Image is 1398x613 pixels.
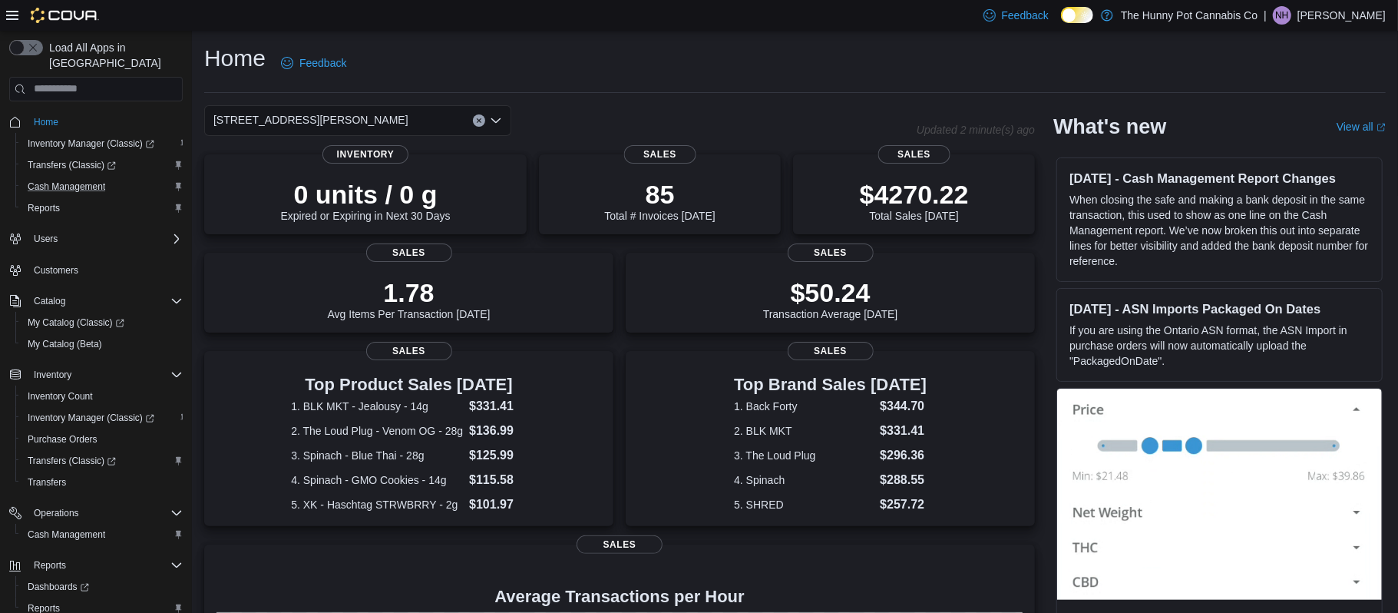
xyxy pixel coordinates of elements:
[15,333,189,355] button: My Catalog (Beta)
[734,448,874,463] dt: 3. The Loud Plug
[28,260,183,280] span: Customers
[469,422,527,440] dd: $136.99
[15,450,189,472] a: Transfers (Classic)
[734,423,874,439] dt: 2. BLK MKT
[28,112,183,131] span: Home
[15,176,189,197] button: Cash Management
[21,578,95,596] a: Dashboards
[15,386,189,407] button: Inventory Count
[763,277,898,320] div: Transaction Average [DATE]
[28,292,71,310] button: Catalog
[34,507,79,519] span: Operations
[880,495,927,514] dd: $257.72
[322,145,408,164] span: Inventory
[21,177,183,196] span: Cash Management
[275,48,352,78] a: Feedback
[366,342,452,360] span: Sales
[763,277,898,308] p: $50.24
[21,473,72,492] a: Transfers
[15,133,189,154] a: Inventory Manager (Classic)
[15,524,189,545] button: Cash Management
[34,559,66,572] span: Reports
[880,471,927,489] dd: $288.55
[28,138,154,150] span: Inventory Manager (Classic)
[3,555,189,576] button: Reports
[734,497,874,512] dt: 5. SHRED
[28,202,60,214] span: Reports
[28,455,116,467] span: Transfers (Classic)
[28,316,124,329] span: My Catalog (Classic)
[28,556,183,575] span: Reports
[28,366,183,384] span: Inventory
[28,230,183,248] span: Users
[21,525,183,544] span: Cash Management
[1069,301,1370,316] h3: [DATE] - ASN Imports Packaged On Dates
[328,277,491,320] div: Avg Items Per Transaction [DATE]
[473,114,485,127] button: Clear input
[21,430,183,449] span: Purchase Orders
[21,134,160,153] a: Inventory Manager (Classic)
[1273,6,1291,25] div: Nathan Horner
[34,264,78,277] span: Customers
[1297,6,1386,25] p: [PERSON_NAME]
[43,40,183,71] span: Load All Apps in [GEOGRAPHIC_DATA]
[21,313,131,332] a: My Catalog (Classic)
[1337,121,1386,133] a: View allExternal link
[3,111,189,133] button: Home
[21,473,183,492] span: Transfers
[28,504,183,522] span: Operations
[299,55,346,71] span: Feedback
[1053,114,1166,139] h2: What's new
[3,228,189,250] button: Users
[877,145,950,164] span: Sales
[1069,192,1370,269] p: When closing the safe and making a bank deposit in the same transaction, this used to show as one...
[28,292,183,310] span: Catalog
[28,261,84,280] a: Customers
[734,376,927,394] h3: Top Brand Sales [DATE]
[28,159,116,171] span: Transfers (Classic)
[21,156,122,174] a: Transfers (Classic)
[213,111,408,129] span: [STREET_ADDRESS][PERSON_NAME]
[880,397,927,416] dd: $344.70
[21,387,99,406] a: Inventory Count
[577,535,663,554] span: Sales
[21,199,183,217] span: Reports
[490,114,502,127] button: Open list of options
[15,154,189,176] a: Transfers (Classic)
[1377,123,1386,132] svg: External link
[3,502,189,524] button: Operations
[28,529,105,541] span: Cash Management
[15,472,189,493] button: Transfers
[34,116,58,128] span: Home
[880,422,927,440] dd: $331.41
[734,472,874,488] dt: 4. Spinach
[21,578,183,596] span: Dashboards
[28,181,105,193] span: Cash Management
[1069,171,1370,186] h3: [DATE] - Cash Management Report Changes
[1061,23,1062,24] span: Dark Mode
[1275,6,1288,25] span: NH
[28,504,85,522] button: Operations
[15,429,189,450] button: Purchase Orders
[21,134,183,153] span: Inventory Manager (Classic)
[469,471,527,489] dd: $115.58
[281,179,451,210] p: 0 units / 0 g
[1069,323,1370,369] p: If you are using the Ontario ASN format, the ASN Import in purchase orders will now automatically...
[28,390,93,403] span: Inventory Count
[3,259,189,281] button: Customers
[788,342,874,360] span: Sales
[28,113,64,131] a: Home
[860,179,969,210] p: $4270.22
[21,335,108,353] a: My Catalog (Beta)
[21,452,183,470] span: Transfers (Classic)
[28,556,72,575] button: Reports
[3,290,189,312] button: Catalog
[21,452,122,470] a: Transfers (Classic)
[1121,6,1258,25] p: The Hunny Pot Cannabis Co
[21,409,160,427] a: Inventory Manager (Classic)
[1002,8,1049,23] span: Feedback
[880,446,927,465] dd: $296.36
[28,581,89,593] span: Dashboards
[1264,6,1267,25] p: |
[216,588,1023,606] h4: Average Transactions per Hour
